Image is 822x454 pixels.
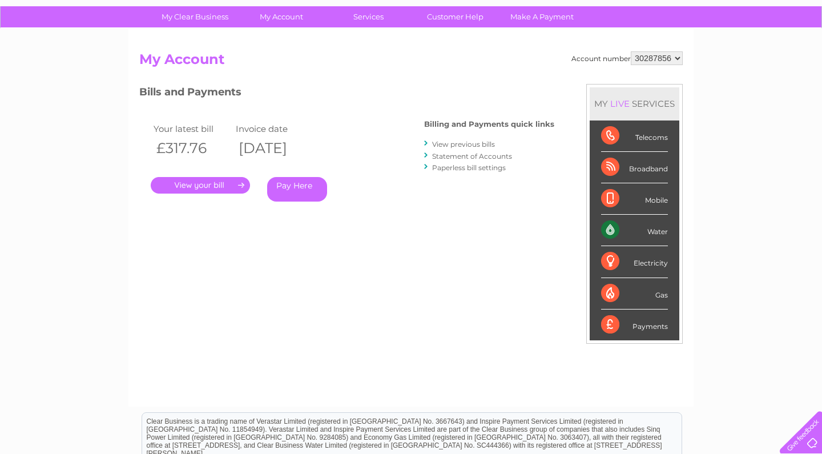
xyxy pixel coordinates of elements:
[151,136,233,160] th: £317.76
[746,49,774,57] a: Contact
[784,49,811,57] a: Log out
[723,49,739,57] a: Blog
[601,183,668,215] div: Mobile
[682,49,716,57] a: Telecoms
[601,215,668,246] div: Water
[608,98,632,109] div: LIVE
[607,6,686,20] a: 0333 014 3131
[601,120,668,152] div: Telecoms
[267,177,327,202] a: Pay Here
[233,121,315,136] td: Invoice date
[495,6,589,27] a: Make A Payment
[29,30,87,65] img: logo.png
[139,51,683,73] h2: My Account
[432,163,506,172] a: Paperless bill settings
[139,84,554,104] h3: Bills and Payments
[151,177,250,194] a: .
[601,152,668,183] div: Broadband
[601,278,668,310] div: Gas
[601,246,668,278] div: Electricity
[151,121,233,136] td: Your latest bill
[621,49,643,57] a: Water
[424,120,554,128] h4: Billing and Payments quick links
[321,6,416,27] a: Services
[432,152,512,160] a: Statement of Accounts
[571,51,683,65] div: Account number
[650,49,675,57] a: Energy
[142,6,682,55] div: Clear Business is a trading name of Verastar Limited (registered in [GEOGRAPHIC_DATA] No. 3667643...
[590,87,679,120] div: MY SERVICES
[235,6,329,27] a: My Account
[233,136,315,160] th: [DATE]
[408,6,502,27] a: Customer Help
[148,6,242,27] a: My Clear Business
[432,140,495,148] a: View previous bills
[601,310,668,340] div: Payments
